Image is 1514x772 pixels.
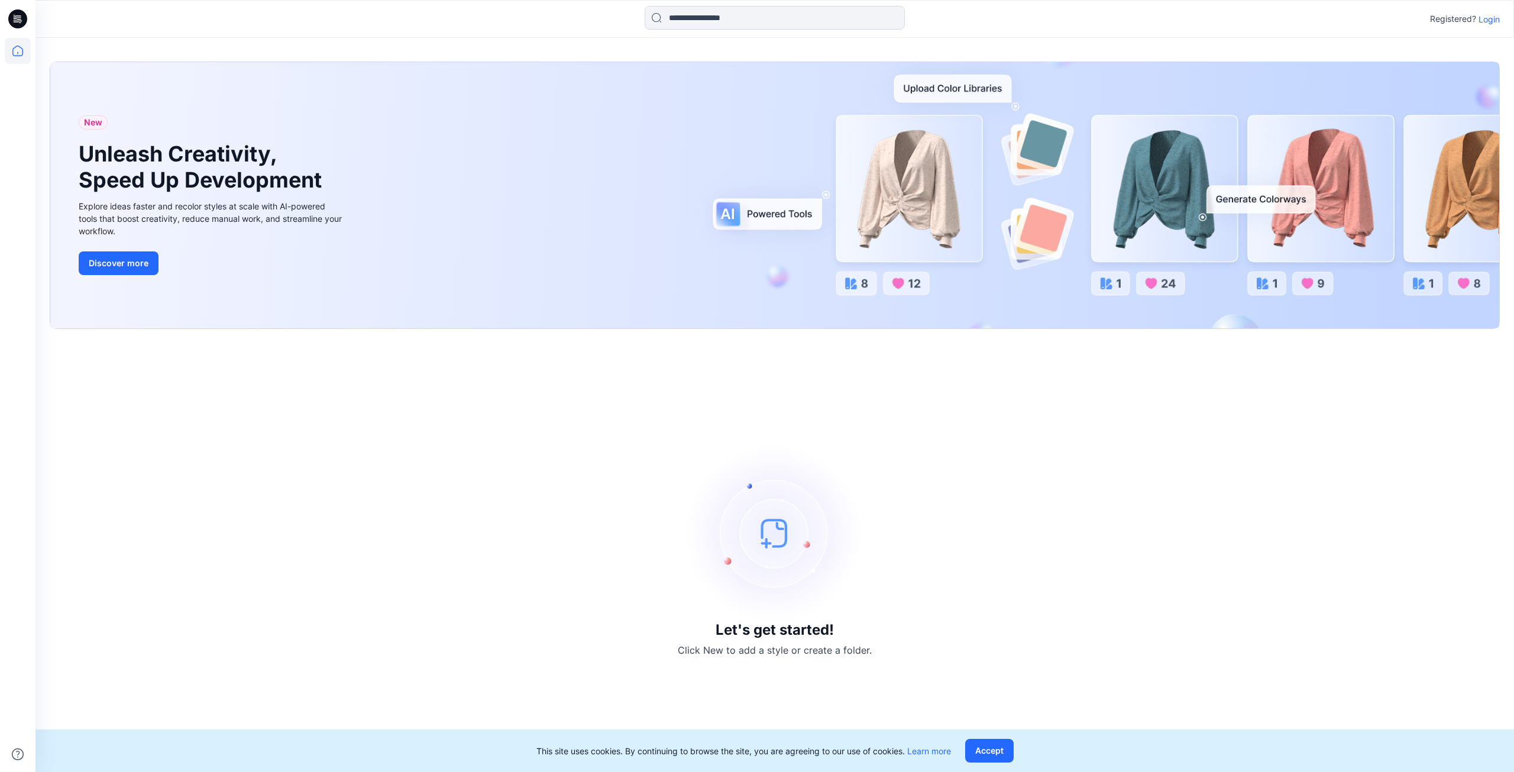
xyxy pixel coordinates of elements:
[79,251,158,275] button: Discover more
[1430,12,1476,26] p: Registered?
[678,643,872,657] p: Click New to add a style or create a folder.
[686,444,863,622] img: empty-state-image.svg
[84,115,102,130] span: New
[965,739,1014,763] button: Accept
[79,200,345,237] div: Explore ideas faster and recolor styles at scale with AI-powered tools that boost creativity, red...
[79,141,327,192] h1: Unleash Creativity, Speed Up Development
[1479,13,1500,25] p: Login
[716,622,834,638] h3: Let's get started!
[79,251,345,275] a: Discover more
[907,746,951,756] a: Learn more
[536,745,951,757] p: This site uses cookies. By continuing to browse the site, you are agreeing to our use of cookies.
